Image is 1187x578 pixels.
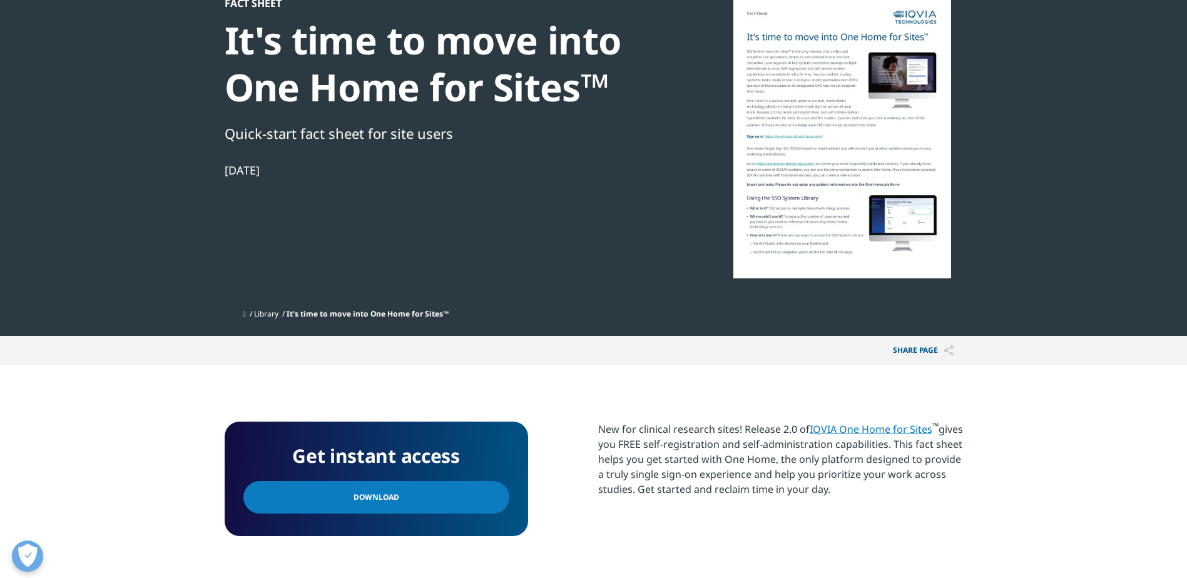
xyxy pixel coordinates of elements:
button: Share PAGEShare PAGE [884,336,963,365]
button: Open Preferences [12,540,43,572]
span: It's time to move into One Home for Sites™ [287,308,449,319]
img: Share PAGE [944,345,954,356]
div: New for clinical research sites! Release 2.0 of gives you FREE self-registration and self-adminis... [598,422,963,497]
sup: ™ [932,420,939,432]
div: Quick-start fact sheet for site users [225,123,654,144]
a: Download [243,481,509,514]
a: IQVIA One Home for Sites [810,422,932,436]
p: Share PAGE [884,336,963,365]
h4: Get instant access [243,440,509,472]
a: Library [254,308,278,319]
div: It's time to move into One Home for Sites™ [225,17,654,111]
div: [DATE] [225,163,654,178]
span: Download [354,490,399,504]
